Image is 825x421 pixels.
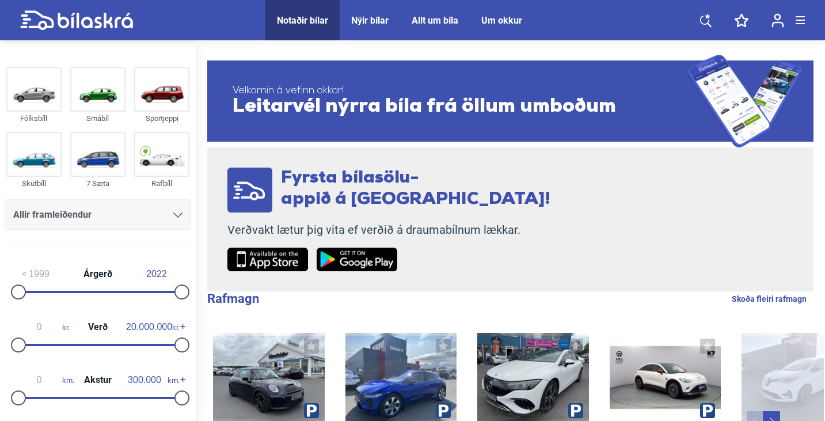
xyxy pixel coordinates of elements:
a: Velkomin á vefinn okkar!Leitarvél nýrra bíla frá öllum umboðum [207,55,813,147]
span: Fyrsta bílasölu- appið á [GEOGRAPHIC_DATA]! [281,169,550,208]
p: Verðvakt lætur þig vita ef verðið á draumabílnum lækkar. [227,223,550,237]
a: Allt um bíla [412,15,458,26]
div: Sportjeppi [134,112,189,125]
span: kr. [126,322,180,332]
div: Smábíl [70,112,126,125]
span: Leitarvél nýrra bíla frá öllum umboðum [233,97,687,117]
span: Akstur [81,376,115,385]
div: Rafbíll [134,177,189,190]
div: 7 Sæta [70,177,126,190]
img: user-login.svg [771,13,784,28]
div: Skutbíll [6,177,62,190]
span: Árgerð [81,270,115,279]
a: Nýir bílar [351,15,389,26]
span: km. [121,375,180,385]
div: Fólksbíll [6,112,62,125]
span: Allir framleiðendur [13,207,92,223]
b: Rafmagn [207,291,259,306]
a: Um okkur [481,15,522,26]
span: km. [16,375,74,385]
span: Verð [85,323,111,332]
span: Velkomin á vefinn okkar! [233,85,687,97]
a: Skoða fleiri rafmagn [732,291,807,306]
span: kr. [16,322,70,332]
a: Notaðir bílar [277,15,328,26]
